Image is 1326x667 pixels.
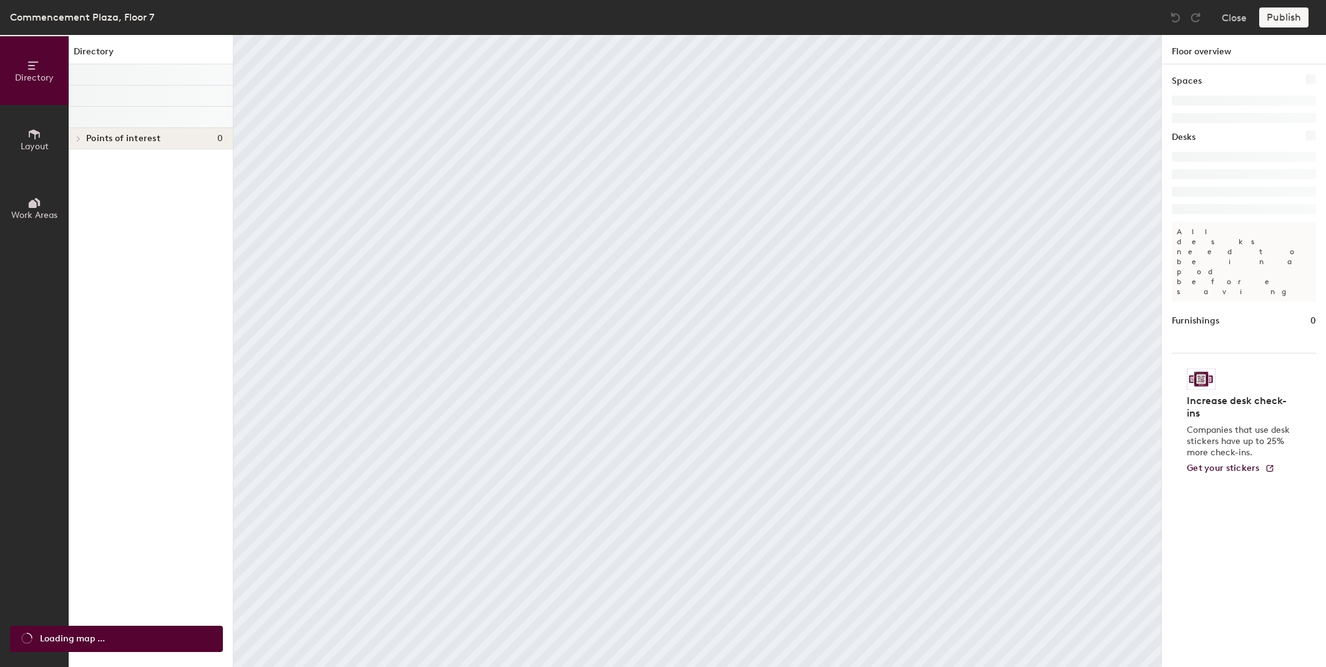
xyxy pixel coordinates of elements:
h1: Spaces [1172,74,1202,88]
span: Layout [21,141,49,152]
img: Redo [1189,11,1202,24]
span: Points of interest [86,134,160,144]
span: Directory [15,72,54,83]
h4: Increase desk check-ins [1187,395,1294,420]
h1: Directory [69,45,233,64]
img: Undo [1169,11,1182,24]
p: Companies that use desk stickers have up to 25% more check-ins. [1187,425,1294,458]
span: Loading map ... [40,632,105,646]
h1: Floor overview [1162,35,1326,64]
span: Get your stickers [1187,463,1260,473]
button: Close [1222,7,1247,27]
span: 0 [217,134,223,144]
span: Work Areas [11,210,57,220]
a: Get your stickers [1187,463,1275,474]
img: Sticker logo [1187,368,1215,390]
p: All desks need to be in a pod before saving [1172,222,1316,302]
h1: 0 [1310,314,1316,328]
div: Commencement Plaza, Floor 7 [10,9,154,25]
h1: Furnishings [1172,314,1219,328]
h1: Desks [1172,131,1196,144]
